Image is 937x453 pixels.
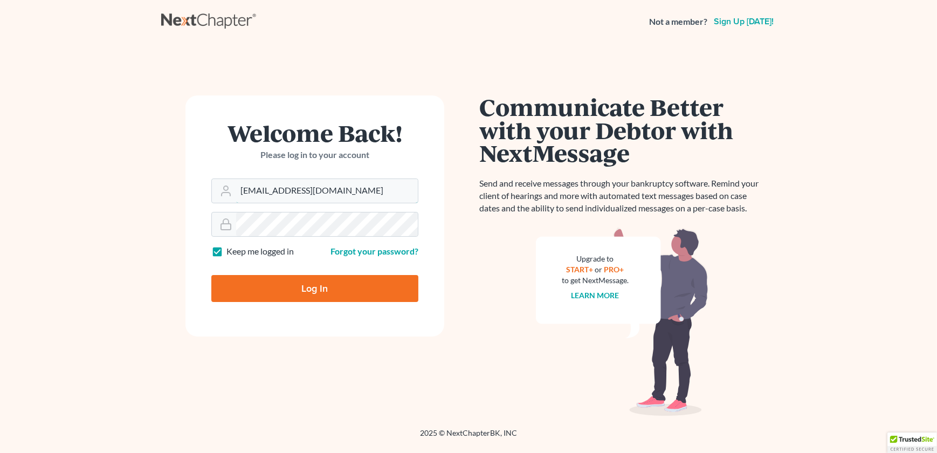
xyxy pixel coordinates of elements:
[595,265,603,274] span: or
[236,179,418,203] input: Email Address
[649,16,707,28] strong: Not a member?
[226,245,294,258] label: Keep me logged in
[330,246,418,256] a: Forgot your password?
[571,291,619,300] a: Learn more
[479,177,765,215] p: Send and receive messages through your bankruptcy software. Remind your client of hearings and mo...
[562,275,629,286] div: to get NextMessage.
[211,275,418,302] input: Log In
[887,433,937,453] div: TrustedSite Certified
[479,95,765,164] h1: Communicate Better with your Debtor with NextMessage
[562,253,629,264] div: Upgrade to
[536,228,708,416] img: nextmessage_bg-59042aed3d76b12b5cd301f8e5b87938c9018125f34e5fa2b7a6b67550977c72.svg
[161,428,776,447] div: 2025 © NextChapterBK, INC
[712,17,776,26] a: Sign up [DATE]!
[567,265,594,274] a: START+
[211,149,418,161] p: Please log in to your account
[604,265,624,274] a: PRO+
[211,121,418,145] h1: Welcome Back!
